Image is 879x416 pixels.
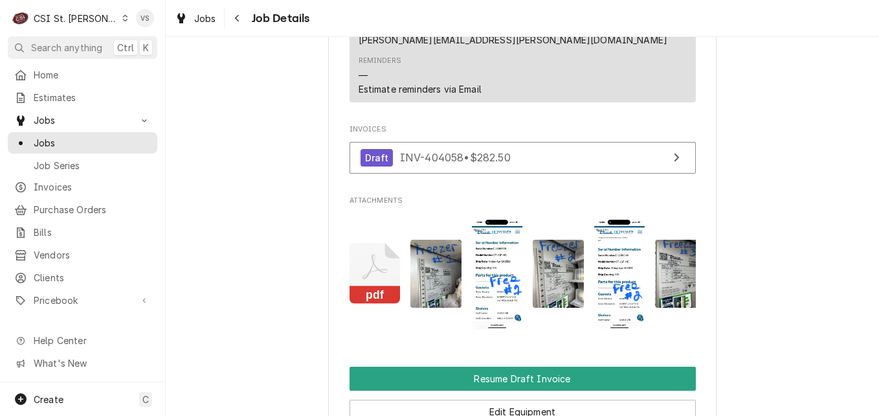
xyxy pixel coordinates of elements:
a: Clients [8,267,157,288]
div: C [12,9,30,27]
a: Go to Pricebook [8,290,157,311]
span: Help Center [34,334,150,347]
img: Y7X1y79Ry6kKxPcRXM6T [410,240,462,308]
div: VS [136,9,154,27]
div: Attachments [350,196,696,340]
a: Bills [8,222,157,243]
button: pdf [350,218,401,329]
span: Search anything [31,41,102,54]
span: Jobs [194,12,216,25]
a: Estimates [8,87,157,108]
img: hyVdfzmWTHij5YNEIn5g [594,218,645,329]
span: Home [34,68,151,82]
a: [PERSON_NAME][EMAIL_ADDRESS][PERSON_NAME][DOMAIN_NAME] [359,34,668,45]
div: Reminders [359,56,401,66]
img: r2QXWgqQlW7x1hFWN8HQ [533,240,584,308]
span: Bills [34,225,151,239]
span: Job Series [34,159,151,172]
div: — [359,69,368,82]
button: Navigate back [227,8,248,29]
div: Vicky Stuesse's Avatar [136,9,154,27]
span: C [142,393,149,406]
span: Jobs [34,113,131,127]
div: Invoices [350,124,696,180]
span: Jobs [34,136,151,150]
span: Estimates [34,91,151,104]
div: Estimate reminders via Email [359,82,482,96]
span: Clients [34,271,151,284]
span: What's New [34,356,150,370]
span: Ctrl [117,41,134,54]
span: Pricebook [34,294,131,307]
a: Go to Jobs [8,110,157,131]
a: Invoices [8,176,157,198]
span: Attachments [350,196,696,206]
a: View Invoice [350,142,696,174]
img: 6B3HnJEFSmuiZQ8B49E3 [472,218,523,329]
span: Job Details [248,10,310,27]
a: Job Series [8,155,157,176]
span: K [143,41,149,54]
div: Draft [361,149,394,167]
a: Go to What's New [8,352,157,374]
span: INV-404058 • $282.50 [400,151,511,164]
a: Go to Help Center [8,330,157,351]
span: Attachments [350,209,696,340]
img: pbcRQ6vqSoiybKmarXFH [655,240,706,308]
div: Button Group Row [350,367,696,391]
a: Vendors [8,244,157,266]
span: Invoices [350,124,696,135]
a: Purchase Orders [8,199,157,220]
a: Jobs [170,8,221,29]
span: Vendors [34,248,151,262]
button: Resume Draft Invoice [350,367,696,391]
a: Home [8,64,157,86]
span: Invoices [34,180,151,194]
div: CSI St. Louis's Avatar [12,9,30,27]
div: CSI St. [PERSON_NAME] [34,12,118,25]
span: Purchase Orders [34,203,151,216]
span: Create [34,394,63,405]
button: Search anythingCtrlK [8,36,157,59]
div: Reminders [359,56,482,95]
a: Jobs [8,132,157,154]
